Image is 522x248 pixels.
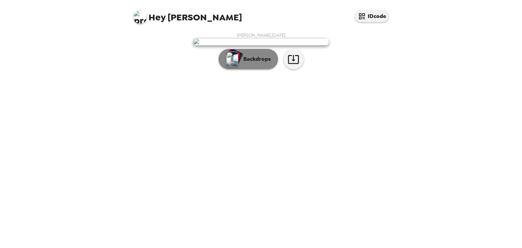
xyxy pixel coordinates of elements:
[240,55,271,63] p: Backdrops
[149,11,166,23] span: Hey
[133,7,242,22] span: [PERSON_NAME]
[193,38,329,46] img: user
[355,10,389,22] button: IDcode
[237,32,285,38] span: [PERSON_NAME] , [DATE]
[133,10,147,24] img: profile pic
[219,49,278,69] button: Backdrops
